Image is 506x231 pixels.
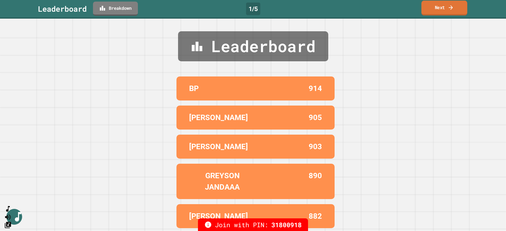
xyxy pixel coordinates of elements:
p: 890 [309,170,322,193]
div: Leaderboard [38,3,87,15]
p: BP [189,83,199,94]
div: Join with PIN: [198,218,308,231]
button: Mute music [4,213,12,221]
button: Change Music [4,221,12,229]
p: 905 [309,112,322,123]
p: [PERSON_NAME] [189,210,248,222]
div: Leaderboard [178,31,328,61]
p: [PERSON_NAME] [189,112,248,123]
span: 31800918 [271,220,302,229]
button: SpeedDial basic example [4,205,12,213]
p: [PERSON_NAME] [189,141,248,152]
p: 903 [309,141,322,152]
a: Breakdown [93,2,138,16]
p: GREYSON JANDAAA [189,170,256,193]
p: 882 [309,210,322,222]
div: 1 / 5 [246,3,260,15]
a: Next [421,1,467,15]
p: 914 [309,83,322,94]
